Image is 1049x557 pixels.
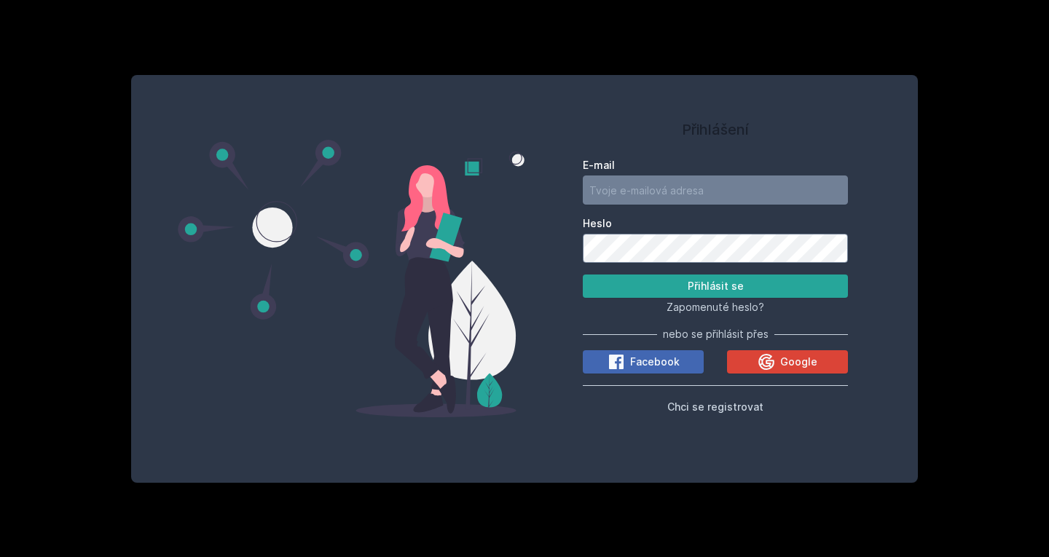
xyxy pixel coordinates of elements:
[583,175,848,205] input: Tvoje e-mailová adresa
[667,400,763,413] span: Chci se registrovat
[583,158,848,173] label: E-mail
[663,327,769,341] span: nebo se přihlásit přes
[583,274,848,298] button: Přihlásit se
[583,119,848,141] h1: Přihlášení
[727,350,848,374] button: Google
[583,216,848,231] label: Heslo
[667,301,764,313] span: Zapomenuté heslo?
[583,350,704,374] button: Facebook
[780,355,817,369] span: Google
[630,355,680,369] span: Facebook
[667,398,763,415] button: Chci se registrovat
